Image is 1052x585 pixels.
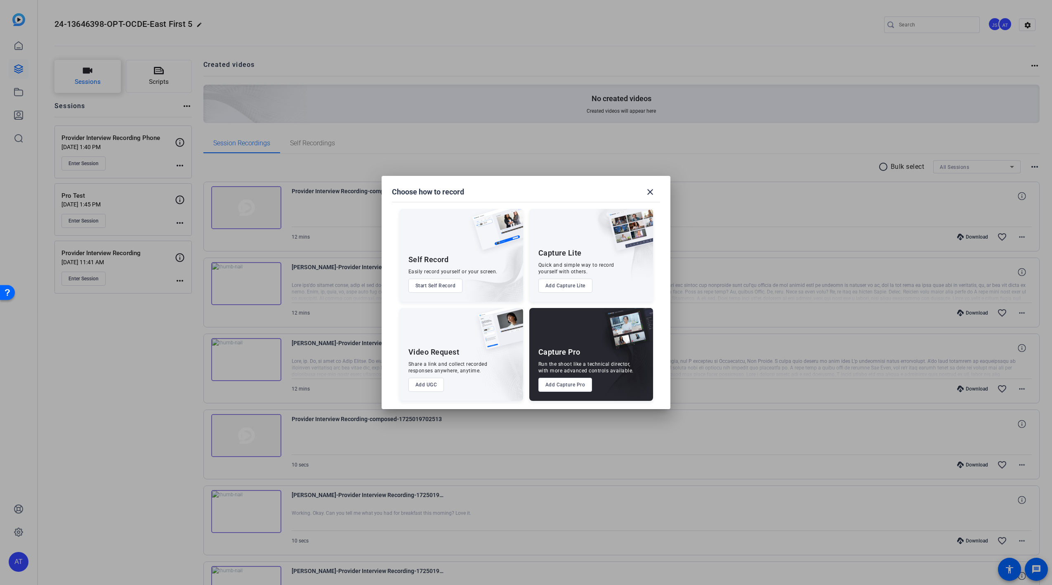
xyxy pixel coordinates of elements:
[408,279,463,293] button: Start Self Record
[408,255,449,265] div: Self Record
[538,361,634,374] div: Run the shoot like a technical director, with more advanced controls available.
[392,187,464,197] h1: Choose how to record
[538,378,592,392] button: Add Capture Pro
[538,347,580,357] div: Capture Pro
[579,209,653,291] img: embarkstudio-capture-lite.png
[472,308,523,358] img: ugc-content.png
[475,334,523,401] img: embarkstudio-ugc-content.png
[538,262,614,275] div: Quick and simple way to record yourself with others.
[408,361,488,374] div: Share a link and collect recorded responses anywhere, anytime.
[466,209,523,258] img: self-record.png
[592,318,653,401] img: embarkstudio-capture-pro.png
[599,308,653,358] img: capture-pro.png
[408,378,444,392] button: Add UGC
[408,347,460,357] div: Video Request
[538,279,592,293] button: Add Capture Lite
[645,187,655,197] mat-icon: close
[451,227,523,302] img: embarkstudio-self-record.png
[602,209,653,259] img: capture-lite.png
[538,248,582,258] div: Capture Lite
[408,268,498,275] div: Easily record yourself or your screen.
